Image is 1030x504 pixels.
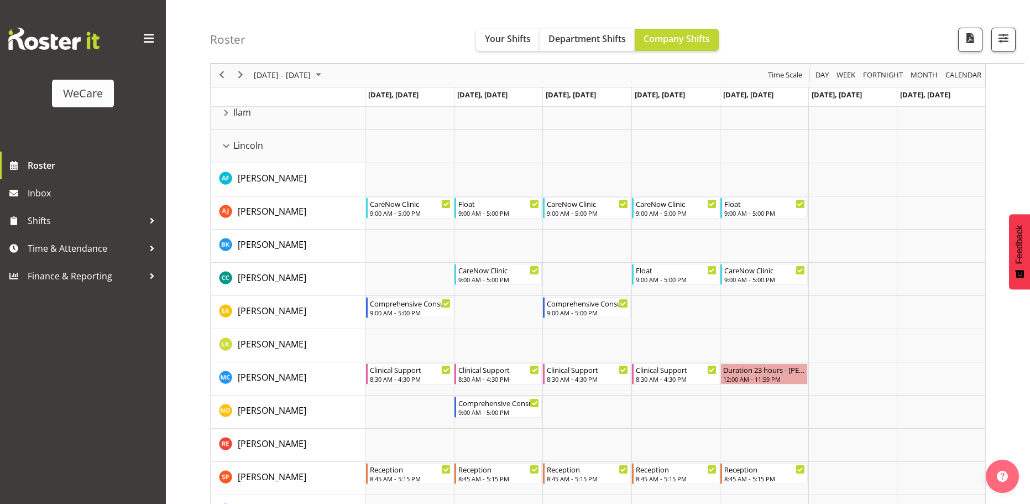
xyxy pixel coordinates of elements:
[212,64,231,87] div: previous period
[458,275,539,284] div: 9:00 AM - 5:00 PM
[632,264,719,285] div: Charlotte Courtney"s event - Float Begin From Thursday, September 11, 2025 at 9:00:00 AM GMT+12:0...
[543,463,630,484] div: Samantha Poultney"s event - Reception Begin From Wednesday, September 10, 2025 at 8:45:00 AM GMT+...
[238,172,306,184] span: [PERSON_NAME]
[28,185,160,201] span: Inbox
[636,364,717,375] div: Clinical Support
[720,463,808,484] div: Samantha Poultney"s event - Reception Begin From Friday, September 12, 2025 at 8:45:00 AM GMT+12:...
[28,268,144,284] span: Finance & Reporting
[540,29,635,51] button: Department Shifts
[543,297,630,318] div: Ena Advincula"s event - Comprehensive Consult Begin From Wednesday, September 10, 2025 at 9:00:00...
[370,209,451,217] div: 9:00 AM - 5:00 PM
[458,474,539,483] div: 8:45 AM - 5:15 PM
[250,64,328,87] div: September 08 - 14, 2025
[644,33,710,45] span: Company Shifts
[238,205,306,218] a: [PERSON_NAME]
[28,157,160,174] span: Roster
[991,28,1016,52] button: Filter Shifts
[547,464,628,475] div: Reception
[543,363,630,385] div: Mary Childs"s event - Clinical Support Begin From Wednesday, September 10, 2025 at 8:30:00 AM GMT...
[238,437,306,450] a: [PERSON_NAME]
[454,463,542,484] div: Samantha Poultney"s event - Reception Begin From Tuesday, September 9, 2025 at 8:45:00 AM GMT+12:...
[724,264,805,276] div: CareNow Clinic
[814,69,830,82] span: Day
[547,298,628,309] div: Comprehensive Consult
[231,64,250,87] div: next period
[636,198,717,209] div: CareNow Clinic
[457,90,508,100] span: [DATE], [DATE]
[238,371,306,383] span: [PERSON_NAME]
[835,69,856,82] span: Week
[238,404,306,417] span: [PERSON_NAME]
[724,198,805,209] div: Float
[547,375,628,383] div: 8:30 AM - 4:30 PM
[238,338,306,350] span: [PERSON_NAME]
[997,471,1008,482] img: help-xxl-2.png
[636,275,717,284] div: 9:00 AM - 5:00 PM
[454,198,542,219] div: Amy Johannsen"s event - Float Begin From Tuesday, September 9, 2025 at 9:00:00 AM GMT+12:00 Ends ...
[723,90,773,100] span: [DATE], [DATE]
[458,397,539,408] div: Comprehensive Consult
[238,272,306,284] span: [PERSON_NAME]
[1015,225,1024,264] span: Feedback
[632,198,719,219] div: Amy Johannsen"s event - CareNow Clinic Begin From Thursday, September 11, 2025 at 9:00:00 AM GMT+...
[238,337,306,351] a: [PERSON_NAME]
[366,198,453,219] div: Amy Johannsen"s event - CareNow Clinic Begin From Monday, September 8, 2025 at 9:00:00 AM GMT+12:...
[211,396,365,429] td: Natasha Ottley resource
[238,471,306,483] span: [PERSON_NAME]
[720,264,808,285] div: Charlotte Courtney"s event - CareNow Clinic Begin From Friday, September 12, 2025 at 9:00:00 AM G...
[454,397,542,418] div: Natasha Ottley"s event - Comprehensive Consult Begin From Tuesday, September 9, 2025 at 9:00:00 A...
[233,69,248,82] button: Next
[368,90,419,100] span: [DATE], [DATE]
[958,28,982,52] button: Download a PDF of the roster according to the set date range.
[366,297,453,318] div: Ena Advincula"s event - Comprehensive Consult Begin From Monday, September 8, 2025 at 9:00:00 AM ...
[211,429,365,462] td: Rachel Els resource
[252,69,326,82] button: September 2025
[636,264,717,276] div: Float
[370,375,451,383] div: 8:30 AM - 4:30 PM
[238,238,306,251] span: [PERSON_NAME]
[370,474,451,483] div: 8:45 AM - 5:15 PM
[635,90,685,100] span: [DATE], [DATE]
[238,404,306,417] a: [PERSON_NAME]
[543,198,630,219] div: Amy Johannsen"s event - CareNow Clinic Begin From Wednesday, September 10, 2025 at 9:00:00 AM GMT...
[233,139,263,152] span: Lincoln
[458,264,539,276] div: CareNow Clinic
[366,463,453,484] div: Samantha Poultney"s event - Reception Begin From Monday, September 8, 2025 at 8:45:00 AM GMT+12:0...
[211,130,365,163] td: Lincoln resource
[632,363,719,385] div: Mary Childs"s event - Clinical Support Begin From Thursday, September 11, 2025 at 8:30:00 AM GMT+...
[211,362,365,396] td: Mary Childs resource
[724,474,805,483] div: 8:45 AM - 5:15 PM
[547,198,628,209] div: CareNow Clinic
[370,298,451,309] div: Comprehensive Consult
[211,296,365,329] td: Ena Advincula resource
[861,69,905,82] button: Fortnight
[370,308,451,317] div: 9:00 AM - 5:00 PM
[766,69,804,82] button: Time Scale
[238,238,306,251] a: [PERSON_NAME]
[238,371,306,384] a: [PERSON_NAME]
[548,33,626,45] span: Department Shifts
[370,364,451,375] div: Clinical Support
[233,106,251,119] span: Ilam
[636,464,717,475] div: Reception
[458,209,539,217] div: 9:00 AM - 5:00 PM
[909,69,939,82] span: Month
[767,69,803,82] span: Time Scale
[238,304,306,318] a: [PERSON_NAME]
[211,97,365,130] td: Ilam resource
[546,90,596,100] span: [DATE], [DATE]
[454,264,542,285] div: Charlotte Courtney"s event - CareNow Clinic Begin From Tuesday, September 9, 2025 at 9:00:00 AM G...
[253,69,312,82] span: [DATE] - [DATE]
[723,364,805,375] div: Duration 23 hours - [PERSON_NAME]
[211,196,365,230] td: Amy Johannsen resource
[238,305,306,317] span: [PERSON_NAME]
[944,69,982,82] span: calendar
[723,375,805,383] div: 12:00 AM - 11:59 PM
[724,275,805,284] div: 9:00 AM - 5:00 PM
[238,470,306,484] a: [PERSON_NAME]
[8,28,100,50] img: Rosterit website logo
[458,464,539,475] div: Reception
[454,363,542,385] div: Mary Childs"s event - Clinical Support Begin From Tuesday, September 9, 2025 at 8:30:00 AM GMT+12...
[28,240,144,257] span: Time & Attendance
